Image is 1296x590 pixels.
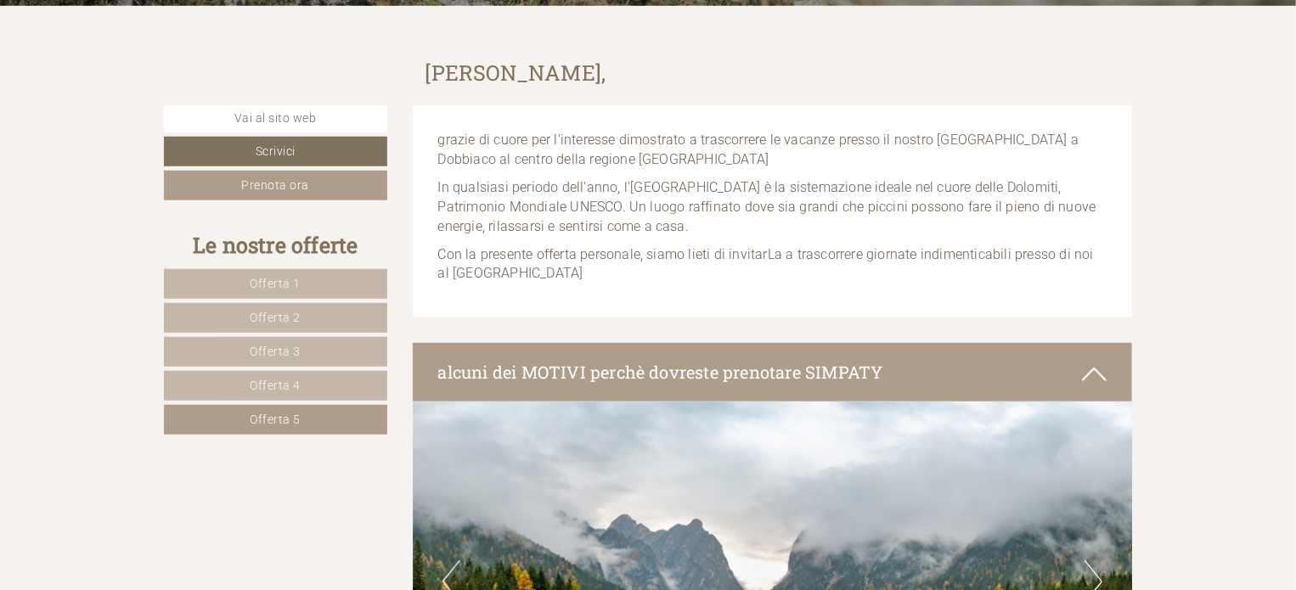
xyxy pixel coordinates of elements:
small: 08:56 [26,83,262,95]
p: grazie di cuore per l'interesse dimostrato a trascorrere le vacanze presso il nostro [GEOGRAPHIC_... [438,131,1107,170]
p: In qualsiasi periodo dell'anno, l'[GEOGRAPHIC_DATA] è la sistemazione ideale nel cuore delle Dolo... [438,178,1107,237]
div: lunedì [301,14,368,42]
span: Offerta 1 [251,277,301,290]
button: Invia [589,447,670,477]
div: Hotel Simpaty [26,50,262,64]
div: Buon giorno, come possiamo aiutarla? [14,47,271,98]
div: alcuni dei MOTIVI perchè dovreste prenotare SIMPATY [413,343,1133,402]
span: Offerta 4 [251,379,301,392]
span: Offerta 2 [251,311,301,324]
a: Vai al sito web [164,105,387,132]
h1: [PERSON_NAME], [425,61,606,85]
a: Scrivici [164,137,387,166]
div: Le nostre offerte [164,230,387,261]
a: Prenota ora [164,171,387,200]
p: Con la presente offerta personale, siamo lieti di invitarLa a trascorrere giornate indimenticabil... [438,245,1107,284]
span: Offerta 3 [251,345,301,358]
span: Offerta 5 [251,413,301,426]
